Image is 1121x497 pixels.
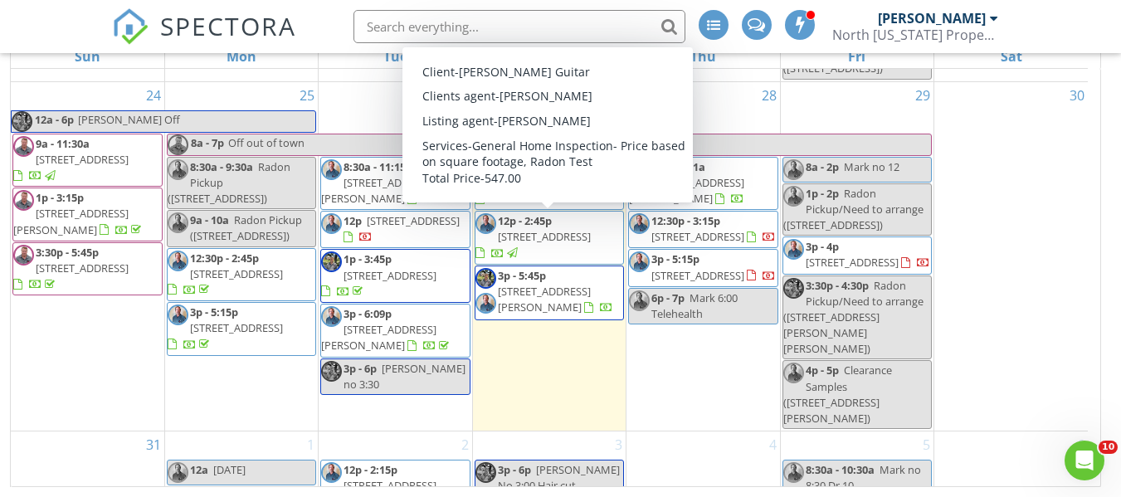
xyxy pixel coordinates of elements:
[475,159,496,180] img: img_0030.jpeg
[168,305,283,351] a: 3p - 5:15p [STREET_ADDRESS]
[168,462,188,483] img: img_0030.jpeg
[806,159,839,174] span: 8a - 2p
[783,278,804,299] img: tim.jpg
[320,249,470,303] a: 1p - 3:45p [STREET_ADDRESS]
[168,134,188,155] img: image000000_4.png
[651,290,738,321] span: Mark 6:00 Telehealth
[919,431,933,458] a: Go to September 5, 2025
[782,236,932,274] a: 3p - 4p [STREET_ADDRESS]
[168,251,188,271] img: img_0030.jpeg
[472,81,626,431] td: Go to August 27, 2025
[498,462,531,477] span: 3p - 6p
[143,431,164,458] a: Go to August 31, 2025
[320,157,470,211] a: 8:30a - 11:15a [STREET_ADDRESS][PERSON_NAME]
[168,159,188,180] img: img_0030.jpeg
[628,211,777,248] a: 12:30p - 3:15p [STREET_ADDRESS]
[783,462,804,483] img: img_0030.jpeg
[651,268,744,283] span: [STREET_ADDRESS]
[475,211,624,265] a: 12p - 2:45p [STREET_ADDRESS]
[167,248,316,302] a: 12:30p - 2:45p [STREET_ADDRESS]
[143,82,164,109] a: Go to August 24, 2025
[321,322,436,353] span: [STREET_ADDRESS][PERSON_NAME]
[13,190,34,211] img: image000000_4.png
[190,159,253,174] span: 8:30a - 9:30a
[190,212,229,227] span: 9a - 10a
[190,320,283,335] span: [STREET_ADDRESS]
[806,278,869,293] span: 3:30p - 4:30p
[912,82,933,109] a: Go to August 29, 2025
[319,81,472,431] td: Go to August 26, 2025
[13,136,129,183] a: 9a - 11:30a [STREET_ADDRESS]
[321,175,436,206] span: [STREET_ADDRESS][PERSON_NAME]
[475,213,496,234] img: img_0030.jpeg
[190,212,302,243] span: Radon Pickup ([STREET_ADDRESS])
[344,213,362,228] span: 12p
[13,190,144,236] a: 1p - 3:15p [STREET_ADDRESS][PERSON_NAME]
[532,45,567,68] a: Wednesday
[1065,441,1104,480] iframe: Intercom live chat
[1099,441,1118,454] span: 10
[190,462,208,477] span: 12a
[783,363,892,426] span: Clearance Samples ([STREET_ADDRESS][PERSON_NAME])
[190,134,225,155] span: 8a - 7p
[367,213,460,228] span: [STREET_ADDRESS]
[878,10,986,27] div: [PERSON_NAME]
[112,22,296,57] a: SPECTORA
[34,111,75,132] span: 12a - 6p
[612,431,626,458] a: Go to September 3, 2025
[498,284,591,314] span: [STREET_ADDRESS][PERSON_NAME]
[112,8,149,45] img: The Best Home Inspection Software - Spectora
[36,261,129,275] span: [STREET_ADDRESS]
[832,27,998,43] div: North Ohio Property Inspection
[321,251,436,298] a: 1p - 3:45p [STREET_ADDRESS]
[36,136,90,151] span: 9a - 11:30a
[783,186,804,207] img: img_0030.jpeg
[498,229,591,244] span: [STREET_ADDRESS]
[320,211,470,248] a: 12p [STREET_ADDRESS]
[168,212,188,233] img: img_0030.jpeg
[783,159,804,180] img: img_0030.jpeg
[844,159,899,174] span: Mark no 12
[344,268,436,283] span: [STREET_ADDRESS]
[780,81,933,431] td: Go to August 29, 2025
[213,462,246,477] span: [DATE]
[321,306,342,327] img: img_0030.jpeg
[321,213,342,234] img: img_0030.jpeg
[344,306,392,321] span: 3p - 6:09p
[498,462,620,493] span: [PERSON_NAME] No 3:00 Hair cut
[167,302,316,356] a: 3p - 5:15p [STREET_ADDRESS]
[498,268,546,283] span: 3p - 5:45p
[12,242,163,296] a: 3:30p - 5:45p [STREET_ADDRESS]
[36,245,99,260] span: 3:30p - 5:45p
[628,157,777,211] a: 8:30a - 11a [STREET_ADDRESS][PERSON_NAME]
[321,159,452,206] a: 8:30a - 11:15a [STREET_ADDRESS][PERSON_NAME]
[758,82,780,109] a: Go to August 28, 2025
[321,306,452,353] a: 3p - 6:09p [STREET_ADDRESS][PERSON_NAME]
[190,266,283,281] span: [STREET_ADDRESS]
[321,251,342,272] img: tim.jpg
[783,186,924,232] span: Radon Pickup/Need to arrange ([STREET_ADDRESS])
[475,293,496,314] img: img_0030.jpeg
[475,266,624,320] a: 3p - 5:45p [STREET_ADDRESS][PERSON_NAME]
[344,159,412,174] span: 8:30a - 11:15a
[629,290,650,311] img: img_0030.jpeg
[164,81,318,431] td: Go to August 25, 2025
[190,305,238,319] span: 3p - 5:15p
[629,159,650,180] img: img_0030.jpeg
[806,239,930,270] a: 3p - 4p [STREET_ADDRESS]
[321,361,342,382] img: tim.jpg
[629,159,744,206] a: 8:30a - 11a [STREET_ADDRESS][PERSON_NAME]
[628,249,777,286] a: 3p - 5:15p [STREET_ADDRESS]
[344,361,377,376] span: 3p - 6p
[629,175,744,206] span: [STREET_ADDRESS][PERSON_NAME]
[458,431,472,458] a: Go to September 2, 2025
[78,112,180,127] span: [PERSON_NAME] Off
[321,159,342,180] img: img_0030.jpeg
[766,431,780,458] a: Go to September 4, 2025
[12,188,163,241] a: 1p - 3:15p [STREET_ADDRESS][PERSON_NAME]
[344,361,465,392] span: [PERSON_NAME] no 3:30
[687,45,719,68] a: Thursday
[353,10,685,43] input: Search everything...
[934,81,1088,431] td: Go to August 30, 2025
[629,251,650,272] img: img_0030.jpeg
